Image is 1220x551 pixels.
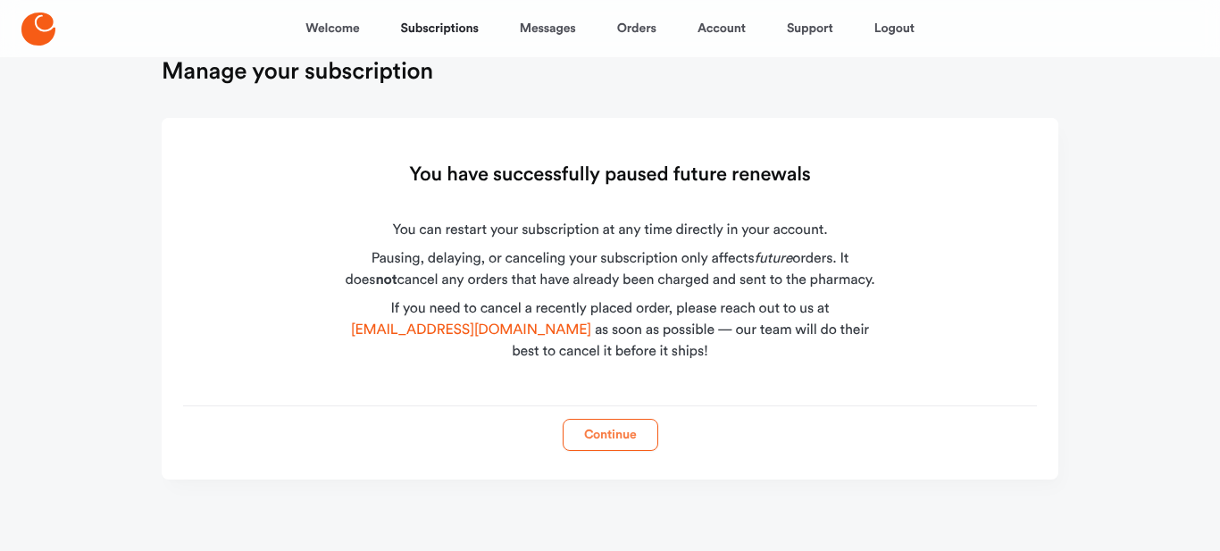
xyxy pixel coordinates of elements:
[409,161,810,189] h1: You have successfully paused future renewals
[787,7,833,50] a: Support
[162,57,433,86] h1: Manage your subscription
[305,7,359,50] a: Welcome
[754,252,792,266] i: future
[338,298,882,363] div: If you need to cancel a recently placed order, please reach out to us at as soon as possible — ou...
[617,7,656,50] a: Orders
[520,7,576,50] a: Messages
[401,7,479,50] a: Subscriptions
[338,248,882,291] div: Pausing, delaying, or canceling your subscription only affects orders. It does cancel any orders ...
[351,323,591,338] a: [EMAIL_ADDRESS][DOMAIN_NAME]
[563,419,658,451] button: Continue
[698,7,746,50] a: Account
[874,7,915,50] a: Logout
[338,220,882,241] div: You can restart your subscription at any time directly in your account.
[375,273,397,288] b: not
